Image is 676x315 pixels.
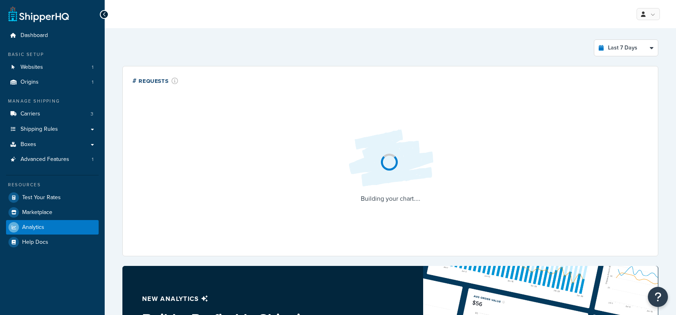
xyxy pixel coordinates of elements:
[6,190,99,205] a: Test Your Rates
[21,64,43,71] span: Websites
[6,75,99,90] li: Origins
[21,156,69,163] span: Advanced Features
[92,79,93,86] span: 1
[6,181,99,188] div: Resources
[342,193,439,204] p: Building your chart....
[342,123,439,193] img: Loading...
[21,32,48,39] span: Dashboard
[22,239,48,246] span: Help Docs
[6,235,99,249] a: Help Docs
[6,51,99,58] div: Basic Setup
[6,75,99,90] a: Origins1
[91,111,93,117] span: 3
[142,293,371,305] p: New analytics
[6,60,99,75] a: Websites1
[6,152,99,167] li: Advanced Features
[92,156,93,163] span: 1
[92,64,93,71] span: 1
[6,98,99,105] div: Manage Shipping
[132,76,178,85] div: # Requests
[21,126,58,133] span: Shipping Rules
[21,79,39,86] span: Origins
[6,107,99,121] li: Carriers
[22,209,52,216] span: Marketplace
[6,137,99,152] a: Boxes
[6,220,99,235] a: Analytics
[6,60,99,75] li: Websites
[22,194,61,201] span: Test Your Rates
[6,107,99,121] a: Carriers3
[22,224,44,231] span: Analytics
[21,141,36,148] span: Boxes
[6,152,99,167] a: Advanced Features1
[6,205,99,220] a: Marketplace
[6,122,99,137] a: Shipping Rules
[21,111,40,117] span: Carriers
[648,287,668,307] button: Open Resource Center
[6,28,99,43] a: Dashboard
